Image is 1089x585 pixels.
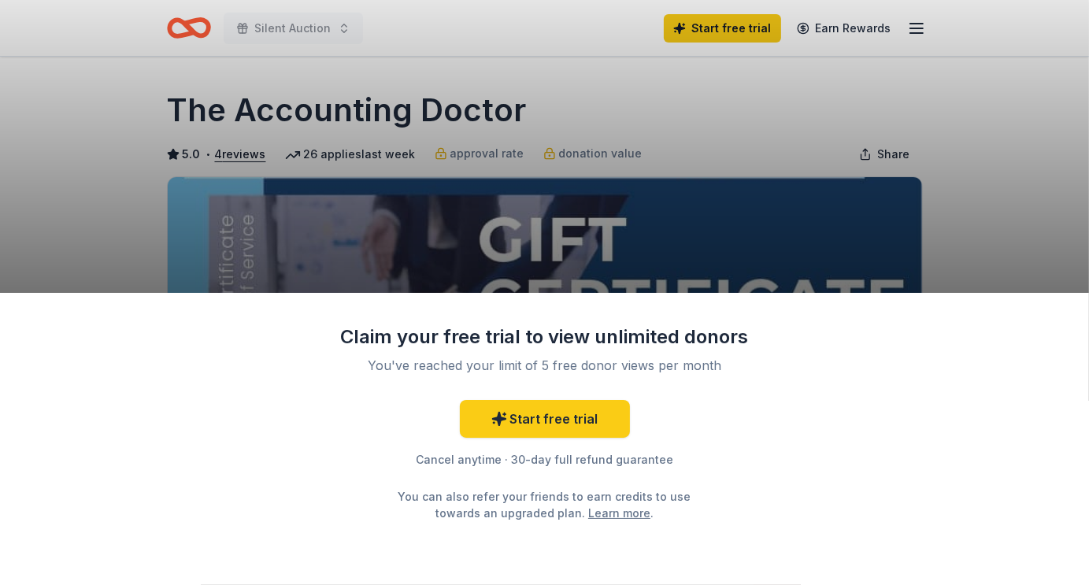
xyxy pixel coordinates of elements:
div: Claim your free trial to view unlimited donors [340,324,750,350]
div: You can also refer your friends to earn credits to use towards an upgraded plan. . [384,488,706,521]
div: You've reached your limit of 5 free donor views per month [359,356,731,375]
a: Learn more [588,505,650,521]
div: Cancel anytime · 30-day full refund guarantee [340,450,750,469]
a: Start free trial [460,400,630,438]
